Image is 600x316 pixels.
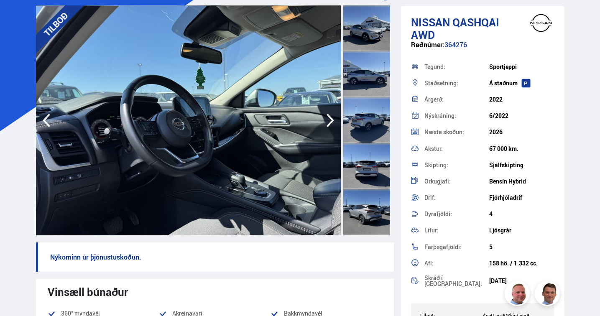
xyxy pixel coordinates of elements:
[424,80,489,86] div: Staðsetning:
[424,129,489,135] div: Næsta skoðun:
[424,275,489,287] div: Skráð í [GEOGRAPHIC_DATA]:
[524,10,558,36] img: brand logo
[424,178,489,184] div: Orkugjafi:
[424,113,489,119] div: Nýskráning:
[489,129,554,135] div: 2026
[489,244,554,250] div: 5
[424,146,489,152] div: Akstur:
[411,41,554,57] div: 364276
[489,178,554,185] div: Bensín Hybrid
[411,15,450,30] span: Nissan
[489,260,554,267] div: 158 hö. / 1.332 cc.
[489,96,554,103] div: 2022
[424,211,489,217] div: Dyrafjöldi:
[424,64,489,70] div: Tegund:
[489,278,554,284] div: [DATE]
[424,227,489,233] div: Litur:
[489,145,554,152] div: 67 000 km.
[424,260,489,266] div: Afl:
[424,244,489,250] div: Farþegafjöldi:
[489,80,554,87] div: Á staðnum
[489,64,554,70] div: Sportjeppi
[424,162,489,168] div: Skipting:
[489,211,554,217] div: 4
[489,227,554,234] div: Ljósgrár
[424,97,489,102] div: Árgerð:
[489,112,554,119] div: 6/2022
[424,195,489,201] div: Drif:
[411,40,444,49] span: Raðnúmer:
[411,15,499,42] span: Qashqai AWD
[489,194,554,201] div: Fjórhjóladrif
[48,285,383,298] div: Vinsæll búnaður
[506,282,531,307] img: siFngHWaQ9KaOqBr.png
[7,3,32,28] button: Opna LiveChat spjallviðmót
[36,5,341,235] img: 3292790.jpeg
[36,242,394,272] p: Nýkominn úr þjónustuskoðun.
[489,162,554,168] div: Sjálfskipting
[536,282,561,307] img: FbJEzSuNWCJXmdc-.webp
